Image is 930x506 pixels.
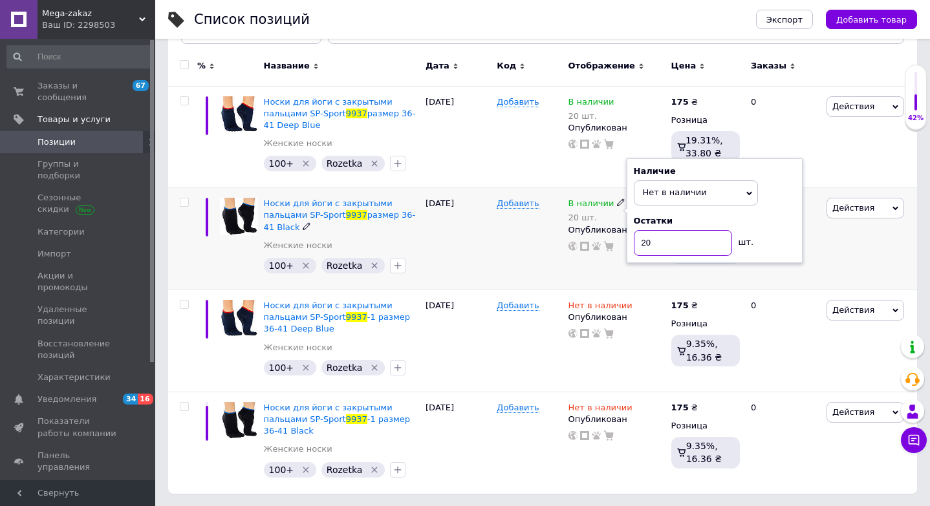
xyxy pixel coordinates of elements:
[197,60,206,72] span: %
[568,311,665,323] div: Опубликован
[422,290,493,392] div: [DATE]
[832,203,874,213] span: Действия
[671,300,689,310] b: 175
[269,363,294,373] span: 100+
[369,260,380,271] svg: Удалить метку
[671,402,698,414] div: ₴
[671,420,740,432] div: Розница
[686,135,723,158] span: 19.31%, 33.80 ₴
[220,96,257,134] img: Носки для йоги с закрытыми пальцами SP-Sport 9937 размер 36-41 Deep Blue
[38,192,120,215] span: Сезонные скидки
[264,342,332,353] a: Женские носки
[568,414,665,425] div: Опубликован
[497,198,539,209] span: Добавить
[264,97,416,130] a: Носки для йоги с закрытыми пальцами SP-Sport9937размер 36-41 Deep Blue
[905,114,926,123] div: 42%
[346,414,367,424] span: 9937
[264,210,416,231] span: размер 36-41 Black
[756,10,813,29] button: Экспорт
[671,114,740,126] div: Розница
[269,465,294,475] span: 100+
[568,224,665,236] div: Опубликован
[264,240,332,251] a: Женские носки
[220,402,257,439] img: Носки для йоги с закрытыми пальцами SP-Sport 9937-1 размер 36-41 Black
[264,198,416,231] a: Носки для йоги с закрытыми пальцами SP-Sport9937размер 36-41 Black
[836,15,907,25] span: Добавить товар
[422,392,493,493] div: [DATE]
[327,158,363,169] span: Rozetka
[743,290,823,392] div: 0
[568,198,614,212] span: В наличии
[832,407,874,417] span: Действия
[220,198,257,235] img: Носки для йоги с закрытыми пальцами SP-Sport 9937 размер 36-41 Black
[264,109,416,130] span: размер 36-41 Deep Blue
[568,403,633,416] span: Нет в наличии
[634,215,795,227] div: Остатки
[497,300,539,311] span: Добавить
[38,270,120,293] span: Акции и промокоды
[497,403,539,413] span: Добавить
[327,363,363,373] span: Rozetka
[269,158,294,169] span: 100+
[686,441,722,464] span: 9.35%, 16.36 ₴
[38,80,120,103] span: Заказы и сообщения
[38,372,111,383] span: Характеристики
[301,158,311,169] svg: Удалить метку
[264,403,393,424] span: Носки для йоги с закрытыми пальцами SP-Sport
[301,465,311,475] svg: Удалить метку
[826,10,917,29] button: Добавить товар
[38,114,111,125] span: Товары и услуги
[264,300,393,322] span: Носки для йоги с закрытыми пальцами SP-Sport
[327,260,363,271] span: Rozetka
[38,226,85,238] span: Категории
[422,86,493,188] div: [DATE]
[38,338,120,361] span: Восстановление позиций
[38,248,71,260] span: Импорт
[568,60,635,72] span: Отображение
[264,403,410,436] a: Носки для йоги с закрытыми пальцами SP-Sport9937-1 размер 36-41 Black
[38,158,120,182] span: Группы и подборки
[42,8,139,19] span: Mega-zakaz
[832,305,874,315] span: Действия
[671,96,698,108] div: ₴
[133,80,149,91] span: 67
[38,450,120,473] span: Панель управления
[38,416,120,439] span: Показатели работы компании
[38,394,96,405] span: Уведомления
[732,230,758,248] div: шт.
[568,300,633,314] span: Нет в наличии
[369,158,380,169] svg: Удалить метку
[264,97,393,118] span: Носки для йоги с закрытыми пальцами SP-Sport
[671,300,698,311] div: ₴
[38,304,120,327] span: Удаленные позиции
[369,465,380,475] svg: Удалить метку
[634,165,795,177] div: Наличие
[6,45,153,69] input: Поиск
[901,427,927,453] button: Чат с покупателем
[220,300,257,337] img: Носки для йоги с закрытыми пальцами SP-Sport 9937-1 размер 36-41 Deep Blue
[264,138,332,149] a: Женские носки
[264,60,310,72] span: Название
[369,363,380,373] svg: Удалить метку
[194,13,310,26] div: Список позиций
[686,339,722,362] span: 9.35%, 16.36 ₴
[751,60,786,72] span: Заказы
[671,60,697,72] span: Цена
[643,187,707,197] span: Нет в наличии
[497,60,516,72] span: Код
[346,210,367,220] span: 9937
[422,188,493,290] div: [DATE]
[138,394,153,405] span: 16
[568,122,665,134] div: Опубликован
[301,363,311,373] svg: Удалить метку
[38,136,76,148] span: Позиции
[301,260,311,271] svg: Удалить метку
[568,213,626,222] div: 20 шт.
[426,60,449,72] span: Дата
[671,318,740,330] div: Розница
[743,86,823,188] div: 0
[497,97,539,107] span: Добавить
[568,111,614,121] div: 20 шт.
[264,300,410,333] a: Носки для йоги с закрытыми пальцами SP-Sport9937-1 размер 36-41 Deep Blue
[264,198,393,220] span: Носки для йоги с закрытыми пальцами SP-Sport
